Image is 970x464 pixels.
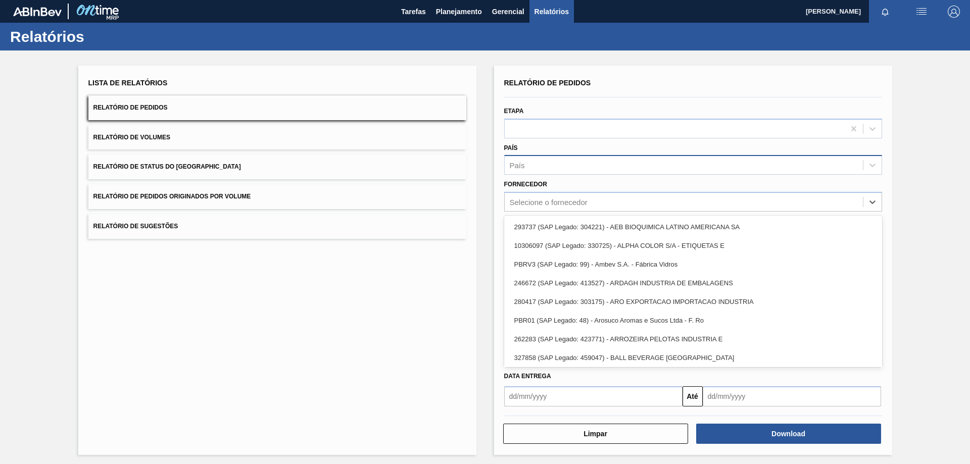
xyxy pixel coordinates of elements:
button: Download [696,424,881,444]
div: País [510,161,525,170]
div: Selecione o fornecedor [510,198,588,207]
img: userActions [915,6,928,18]
input: dd/mm/yyyy [504,386,683,406]
span: Data entrega [504,373,551,380]
span: Relatório de Pedidos Originados por Volume [93,193,251,200]
button: Relatório de Pedidos Originados por Volume [88,184,466,209]
label: País [504,144,518,151]
button: Notificações [869,5,901,19]
h1: Relatórios [10,31,189,42]
span: Tarefas [401,6,426,18]
label: Etapa [504,108,524,115]
button: Até [683,386,703,406]
span: Relatório de Status do [GEOGRAPHIC_DATA] [93,163,241,170]
span: Relatório de Sugestões [93,223,178,230]
div: PBR01 (SAP Legado: 48) - Arosuco Aromas e Sucos Ltda - F. Ro [504,311,882,330]
button: Relatório de Volumes [88,125,466,150]
input: dd/mm/yyyy [703,386,881,406]
div: 262283 (SAP Legado: 423771) - ARROZEIRA PELOTAS INDUSTRIA E [504,330,882,348]
button: Relatório de Status do [GEOGRAPHIC_DATA] [88,154,466,179]
div: 280417 (SAP Legado: 303175) - ARO EXPORTACAO IMPORTACAO INDUSTRIA [504,292,882,311]
label: Fornecedor [504,181,547,188]
img: Logout [948,6,960,18]
span: Relatório de Volumes [93,134,170,141]
div: 10306097 (SAP Legado: 330725) - ALPHA COLOR S/A - ETIQUETAS E [504,236,882,255]
span: Relatórios [535,6,569,18]
span: Planejamento [436,6,482,18]
div: PBRV3 (SAP Legado: 99) - Ambev S.A. - Fábrica Vidros [504,255,882,274]
span: Gerencial [492,6,524,18]
span: Relatório de Pedidos [504,79,591,87]
button: Relatório de Pedidos [88,95,466,120]
div: 246672 (SAP Legado: 413527) - ARDAGH INDUSTRIA DE EMBALAGENS [504,274,882,292]
span: Lista de Relatórios [88,79,168,87]
button: Relatório de Sugestões [88,214,466,239]
button: Limpar [503,424,688,444]
img: TNhmsLtSVTkK8tSr43FrP2fwEKptu5GPRR3wAAAABJRU5ErkJggg== [13,7,62,16]
span: Relatório de Pedidos [93,104,168,111]
div: 293737 (SAP Legado: 304221) - AEB BIOQUIMICA LATINO AMERICANA SA [504,218,882,236]
div: 327858 (SAP Legado: 459047) - BALL BEVERAGE [GEOGRAPHIC_DATA] [504,348,882,367]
